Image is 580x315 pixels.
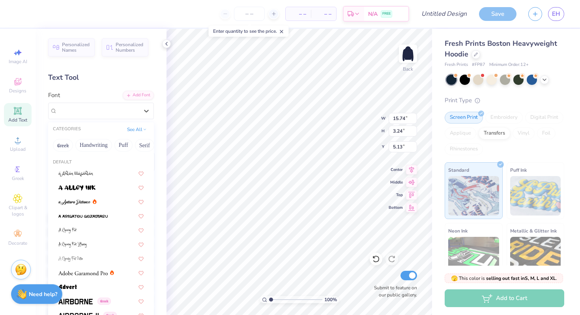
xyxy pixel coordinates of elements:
div: Digital Print [525,112,563,124]
button: Greek [53,139,73,152]
img: Neon Ink [448,237,499,276]
span: N/A [368,10,378,18]
span: 🫣 [451,275,458,282]
div: Vinyl [513,127,535,139]
div: Transfers [479,127,510,139]
input: Untitled Design [415,6,473,22]
img: a Arigatou Gozaimasu [58,214,108,219]
span: Bottom [389,205,403,210]
span: 100 % [324,296,337,303]
span: Middle [389,180,403,185]
span: This color is . [451,275,557,282]
span: – – [316,10,331,18]
span: FREE [382,11,391,17]
div: Embroidery [485,112,523,124]
button: Handwriting [75,139,112,152]
span: Designs [9,88,26,94]
img: a Ahlan Wasahlan [58,171,94,176]
div: Back [403,66,413,73]
img: Airborne [58,299,93,304]
span: Personalized Numbers [116,42,144,53]
img: A Charming Font Leftleaning [58,242,87,247]
span: – – [290,10,306,18]
label: Font [48,91,60,100]
div: CATEGORIES [53,126,81,133]
span: Top [389,192,403,198]
button: See All [125,126,149,133]
div: Applique [445,127,476,139]
a: EH [548,7,564,21]
span: EH [552,9,560,19]
img: Adobe Garamond Pro [58,270,108,276]
img: Standard [448,176,499,216]
span: Standard [448,166,469,174]
strong: Need help? [29,291,57,298]
button: Serif [135,139,154,152]
span: # FP87 [472,62,485,68]
span: Upload [10,146,26,152]
span: Neon Ink [448,227,468,235]
div: Add Font [123,91,154,100]
span: Image AI [9,58,27,65]
img: A Charming Font Outline [58,256,83,262]
div: Rhinestones [445,143,483,155]
div: Foil [537,127,556,139]
span: Greek [12,175,24,182]
input: – – [234,7,265,21]
img: Back [400,46,416,62]
span: Personalized Names [62,42,90,53]
img: Metallic & Glitter Ink [510,237,561,276]
label: Submit to feature on our public gallery. [370,284,417,298]
img: a Antara Distance [58,199,91,205]
span: Greek [97,298,111,305]
span: Decorate [8,240,27,246]
div: Enter quantity to see the price. [209,26,289,37]
span: Fresh Prints Boston Heavyweight Hoodie [445,39,557,59]
span: Clipart & logos [4,204,32,217]
strong: selling out fast in S, M, L and XL [486,275,556,281]
div: Default [48,159,154,166]
img: A Charming Font [58,228,77,233]
button: Puff [114,139,133,152]
div: Screen Print [445,112,483,124]
img: Puff Ink [510,176,561,216]
span: Add Text [8,117,27,123]
img: a Alloy Ink [58,185,95,191]
div: Text Tool [48,72,154,83]
div: Print Type [445,96,564,105]
span: Fresh Prints [445,62,468,68]
span: Metallic & Glitter Ink [510,227,557,235]
span: Minimum Order: 12 + [489,62,529,68]
img: Advert [58,285,77,290]
span: Puff Ink [510,166,527,174]
span: Center [389,167,403,172]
